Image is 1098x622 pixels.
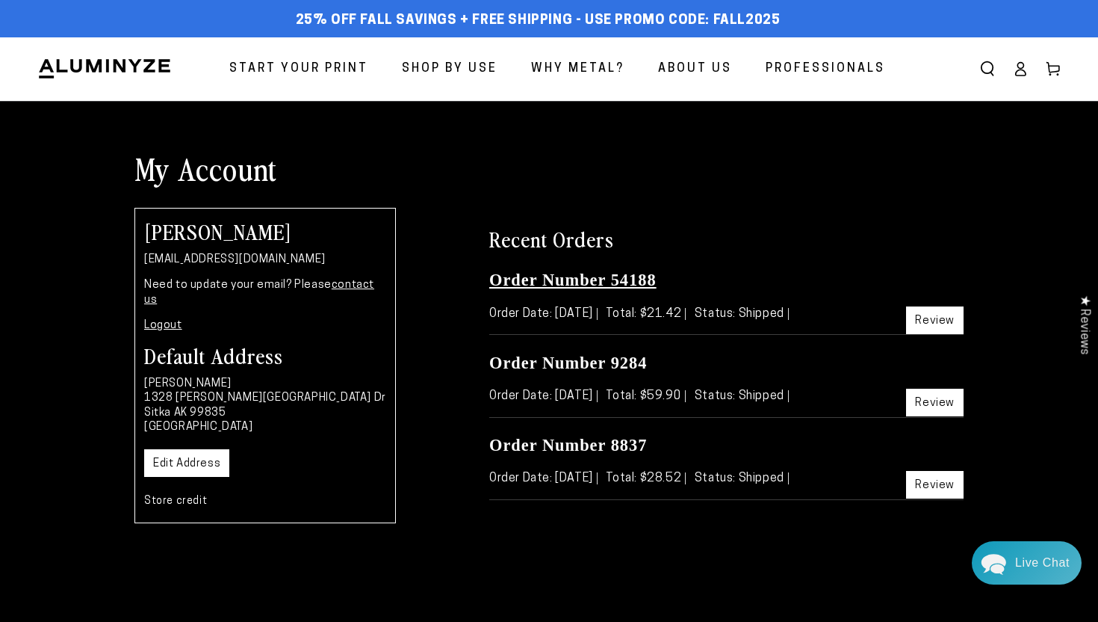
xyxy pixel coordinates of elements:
span: Status: Shipped [695,390,789,402]
a: Review [906,307,964,334]
span: Total: $59.90 [606,390,686,402]
span: Shop By Use [402,58,497,80]
h3: Default Address [144,345,386,366]
summary: Search our site [971,52,1004,85]
a: Logout [144,320,182,331]
h2: [PERSON_NAME] [144,221,386,241]
span: About Us [658,58,732,80]
a: About Us [647,49,743,89]
span: Total: $28.52 [606,472,686,484]
span: Status: Shipped [695,472,789,484]
p: [PERSON_NAME] 1328 [PERSON_NAME][GEOGRAPHIC_DATA] Dr Sitka AK 99835 [GEOGRAPHIC_DATA] [144,377,386,435]
span: Professionals [766,58,885,80]
span: 25% off FALL Savings + Free Shipping - Use Promo Code: FALL2025 [296,13,781,29]
h1: My Account [134,149,964,188]
img: John [140,22,179,61]
div: Chat widget toggle [972,541,1082,585]
a: Review [906,389,964,416]
span: We run on [114,429,202,437]
span: Total: $21.42 [606,308,686,320]
a: Professionals [754,49,896,89]
span: Order Date: [DATE] [489,472,598,484]
div: Contact Us Directly [1015,541,1070,585]
a: Order Number 54188 [489,271,657,289]
span: Why Metal? [531,58,624,80]
a: Store credit [144,496,207,507]
a: Leave A Message [99,451,219,475]
p: Need to update your email? Please [144,278,386,307]
a: Order Number 9284 [489,354,647,372]
a: Shop By Use [391,49,509,89]
img: Marie J [108,22,147,61]
a: Order Number 8837 [489,436,647,455]
p: [EMAIL_ADDRESS][DOMAIN_NAME] [144,253,386,268]
img: Aluminyze [37,58,172,80]
a: contact us [144,280,374,306]
img: Helga [171,22,210,61]
span: Start Your Print [229,58,368,80]
a: Why Metal? [520,49,636,89]
div: Click to open Judge.me floating reviews tab [1070,283,1098,366]
span: Status: Shipped [695,308,789,320]
span: Order Date: [DATE] [489,390,598,402]
span: Away until [DATE] [112,75,205,85]
span: Order Date: [DATE] [489,308,598,320]
a: Review [906,471,964,499]
span: Re:amaze [160,426,202,437]
h2: Recent Orders [489,225,964,252]
a: Edit Address [144,449,229,477]
a: Start Your Print [218,49,379,89]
